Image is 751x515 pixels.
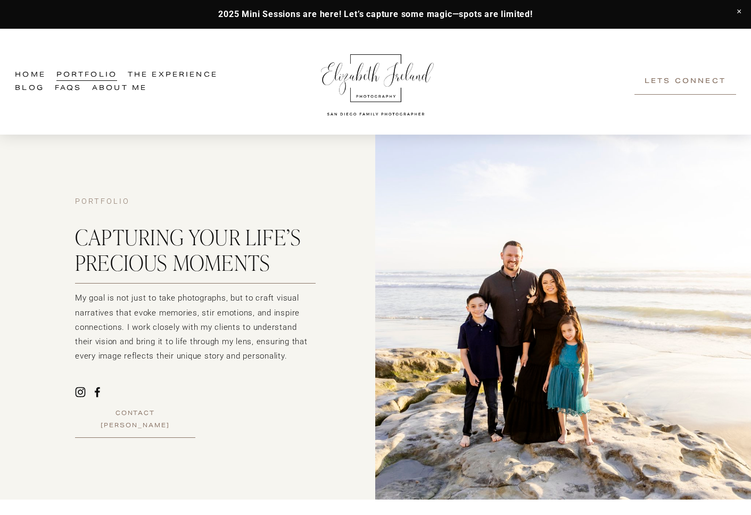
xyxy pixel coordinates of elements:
[15,82,44,95] a: Blog
[75,387,86,397] a: Instagram
[75,402,195,438] a: Contact [PERSON_NAME]
[92,82,147,95] a: About Me
[634,69,736,95] a: Lets Connect
[15,68,46,81] a: Home
[128,68,218,81] a: folder dropdown
[315,44,438,120] img: Elizabeth Ireland Photography San Diego Family Photographer
[75,224,316,276] h2: Capturing your Life’s precious moments
[55,82,82,95] a: FAQs
[56,68,117,81] a: Portfolio
[128,69,218,81] span: The Experience
[75,197,316,207] h4: Portfolio
[92,387,103,397] a: Facebook
[75,291,316,363] p: My goal is not just to take photographs, but to craft visual narratives that evoke memories, stir...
